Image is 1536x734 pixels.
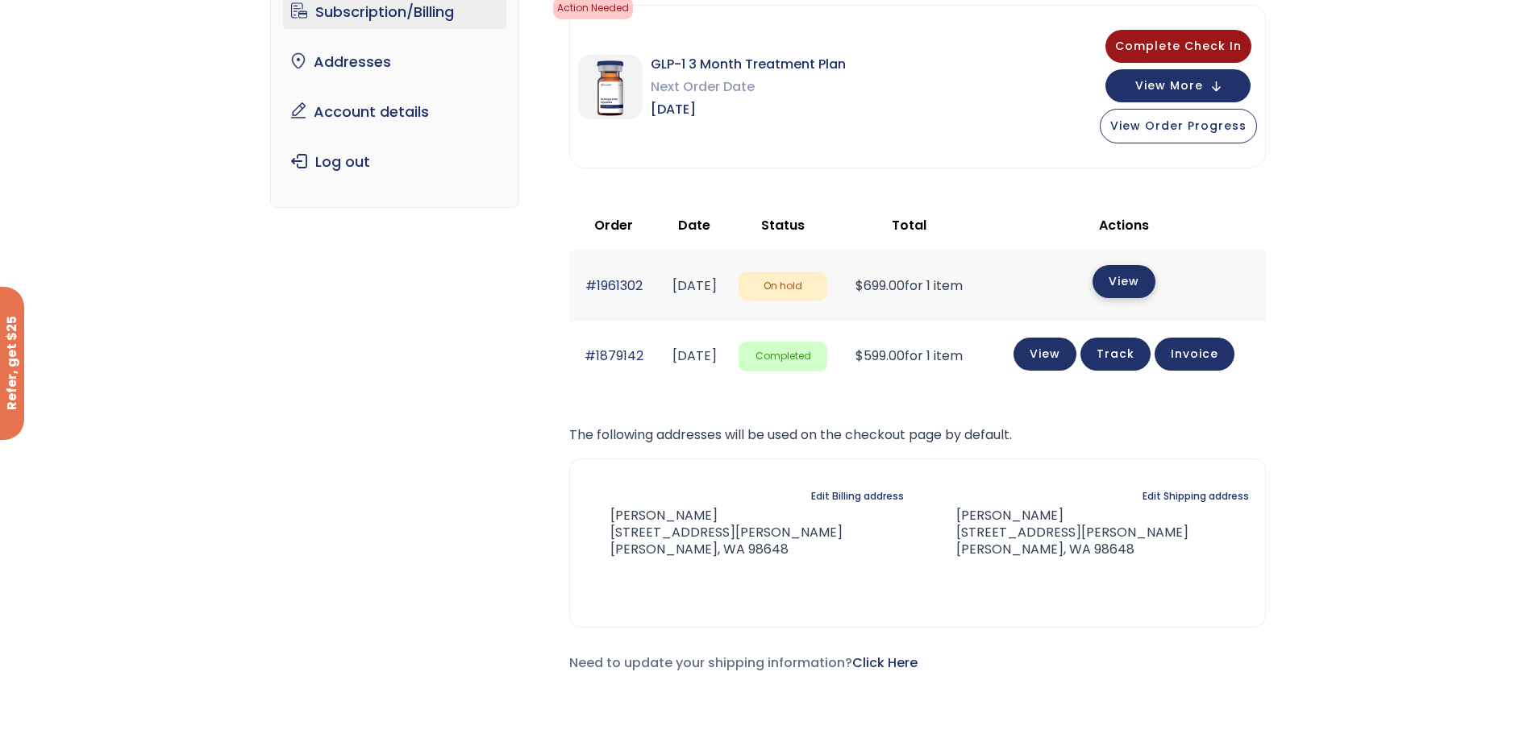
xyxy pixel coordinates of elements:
[1115,38,1242,54] span: Complete Check In
[1110,118,1247,134] span: View Order Progress
[651,76,846,98] span: Next Order Date
[930,508,1188,558] address: [PERSON_NAME] [STREET_ADDRESS][PERSON_NAME] [PERSON_NAME], WA 98648
[761,216,805,234] span: Status
[283,145,506,179] a: Log out
[892,216,926,234] span: Total
[1135,81,1203,91] span: View More
[855,346,905,365] span: 599.00
[678,216,710,234] span: Date
[1105,30,1251,63] button: Complete Check In
[835,321,983,392] td: for 1 item
[1080,338,1151,371] a: Track
[1143,485,1249,508] a: Edit Shipping address
[855,346,864,365] span: $
[672,276,717,295] time: [DATE]
[1155,338,1234,371] a: Invoice
[1099,216,1149,234] span: Actions
[672,346,717,365] time: [DATE]
[811,485,904,508] a: Edit Billing address
[1093,265,1155,298] a: View
[569,653,918,672] span: Need to update your shipping information?
[852,653,918,672] a: Click Here
[855,276,905,295] span: 699.00
[586,508,843,558] address: [PERSON_NAME] [STREET_ADDRESS][PERSON_NAME] [PERSON_NAME], WA 98648
[739,342,827,371] span: Completed
[855,276,864,295] span: $
[585,276,643,295] a: #1961302
[835,251,983,321] td: for 1 item
[283,95,506,129] a: Account details
[651,53,846,76] span: GLP-1 3 Month Treatment Plan
[1105,69,1251,102] button: View More
[739,272,827,301] span: On hold
[283,45,506,79] a: Addresses
[569,424,1266,446] p: The following addresses will be used on the checkout page by default.
[651,98,846,121] span: [DATE]
[585,346,643,365] a: #1879142
[1014,338,1076,371] a: View
[1100,109,1257,143] button: View Order Progress
[578,55,643,119] img: GLP-1 3 Month Treatment Plan
[594,216,633,234] span: Order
